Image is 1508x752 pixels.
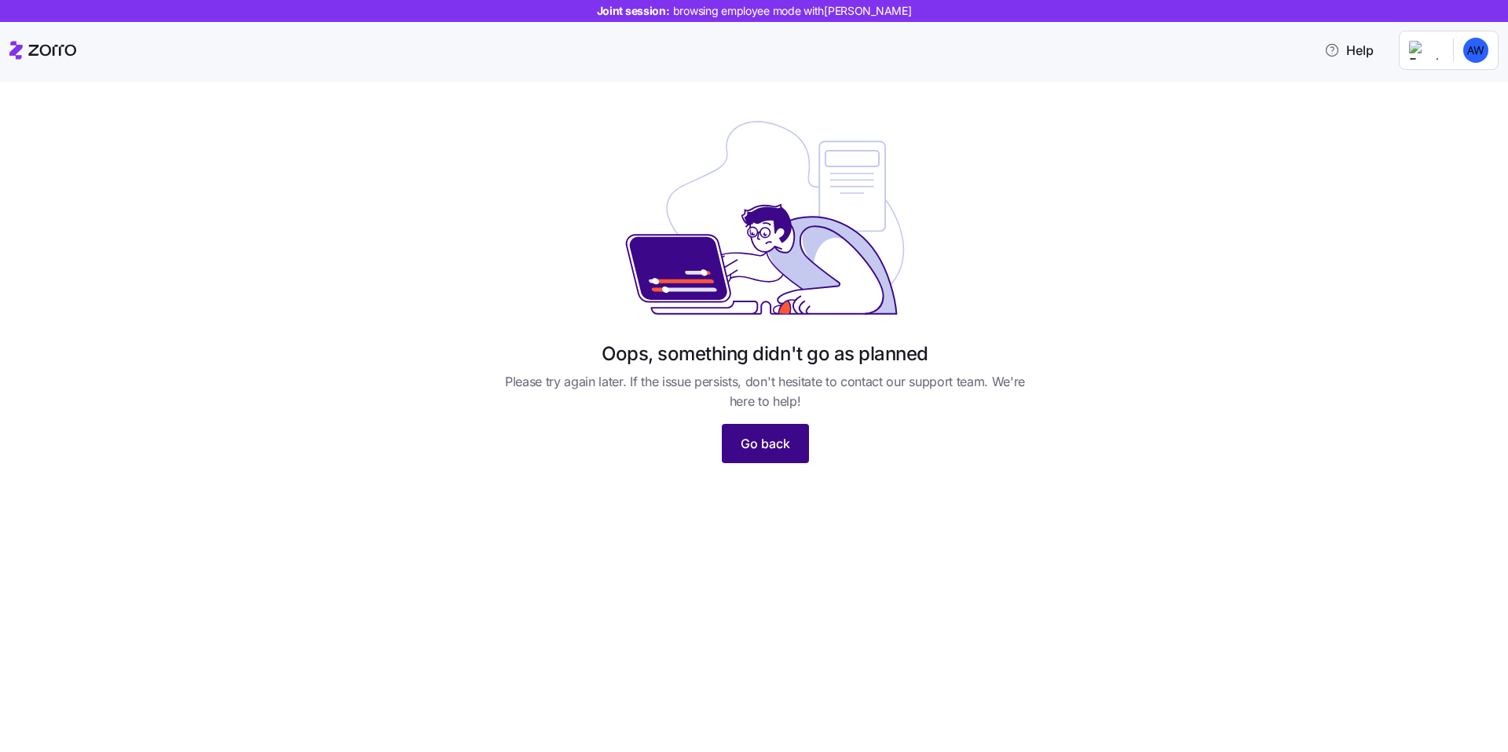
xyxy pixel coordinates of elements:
[597,3,912,19] span: Joint session:
[602,341,928,366] h1: Oops, something didn't go as planned
[1463,38,1488,63] img: 77ddd95080c69195ba1538cbb8504699
[673,3,912,19] span: browsing employee mode with [PERSON_NAME]
[495,372,1035,411] span: Please try again later. If the issue persists, don't hesitate to contact our support team. We're ...
[722,424,809,463] button: Go back
[1312,35,1386,66] button: Help
[1409,41,1440,60] img: Employer logo
[741,434,790,453] span: Go back
[1324,41,1374,60] span: Help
